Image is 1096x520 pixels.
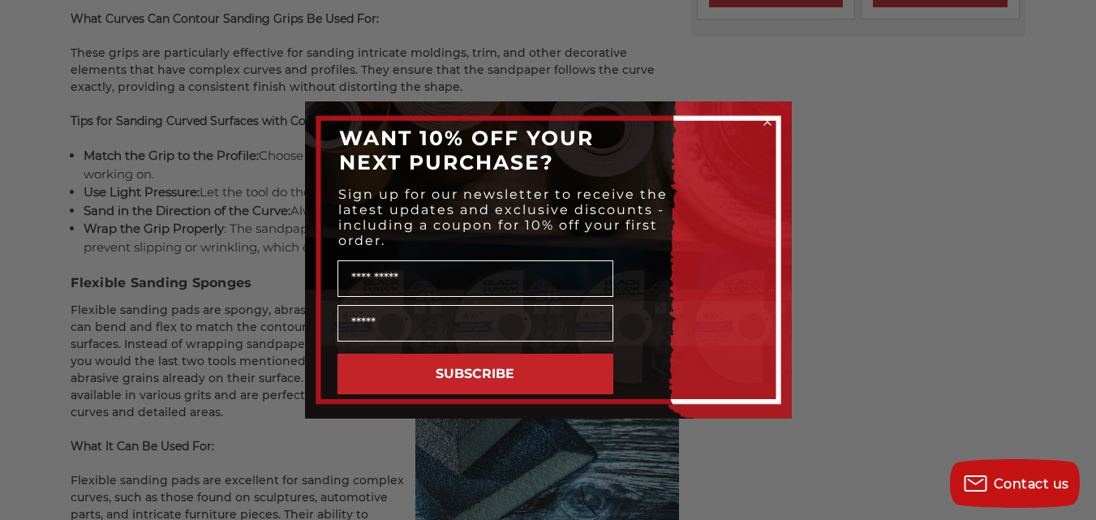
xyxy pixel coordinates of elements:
input: Email [337,305,613,342]
span: Contact us [994,476,1069,492]
span: Sign up for our newsletter to receive the latest updates and exclusive discounts - including a co... [338,187,668,248]
span: WANT 10% OFF YOUR NEXT PURCHASE? [339,126,594,174]
button: Contact us [950,459,1080,508]
button: SUBSCRIBE [337,354,613,394]
button: Close dialog [759,114,776,130]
